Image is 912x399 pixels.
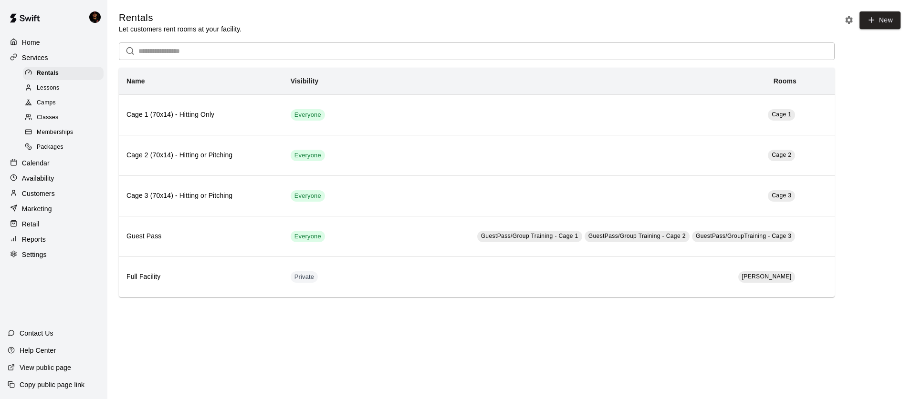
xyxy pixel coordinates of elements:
div: This service is visible to all of your customers [291,150,325,161]
a: Home [8,35,100,50]
a: Lessons [23,81,107,95]
h6: Full Facility [126,272,275,282]
b: Visibility [291,77,319,85]
a: Calendar [8,156,100,170]
a: Rentals [23,66,107,81]
img: Chris McFarland [89,11,101,23]
p: Home [22,38,40,47]
span: Cage 1 [772,111,791,118]
span: GuestPass/Group Training - Cage 1 [481,233,578,239]
a: Retail [8,217,100,231]
a: Settings [8,247,100,262]
span: Everyone [291,232,325,241]
a: Camps [23,96,107,111]
p: Retail [22,219,40,229]
b: Rooms [774,77,797,85]
p: View public page [20,363,71,372]
a: Marketing [8,202,100,216]
span: GuestPass/GroupTraining - Cage 3 [696,233,791,239]
a: Availability [8,171,100,185]
div: This service is visible to all of your customers [291,109,325,121]
a: Packages [23,140,107,155]
p: Services [22,53,48,62]
span: GuestPass/Group Training - Cage 2 [588,233,686,239]
p: Contact Us [20,328,53,338]
a: Customers [8,186,100,201]
p: Customers [22,189,55,198]
p: Availability [22,174,54,183]
b: Name [126,77,145,85]
a: Services [8,51,100,65]
h6: Cage 3 (70x14) - Hitting or Pitching [126,191,275,201]
span: Lessons [37,83,60,93]
div: This service is visible to all of your customers [291,190,325,202]
div: Rentals [23,67,104,80]
div: This service is hidden, and can only be accessed via a direct link [291,271,318,283]
h5: Rentals [119,11,241,24]
p: Settings [22,250,47,259]
div: This service is visible to all of your customers [291,231,325,242]
p: Copy public page link [20,380,84,389]
p: Let customers rent rooms at your facility. [119,24,241,34]
h6: Cage 2 (70x14) - Hitting or Pitching [126,150,275,161]
p: Marketing [22,204,52,214]
span: Everyone [291,192,325,201]
div: Lessons [23,82,104,95]
h6: Cage 1 (70x14) - Hitting Only [126,110,275,120]
a: New [860,11,901,29]
span: [PERSON_NAME] [742,273,792,280]
div: Camps [23,96,104,110]
span: Everyone [291,151,325,160]
span: Rentals [37,69,59,78]
span: Classes [37,113,58,123]
h6: Guest Pass [126,231,275,242]
a: Reports [8,232,100,246]
div: Packages [23,141,104,154]
span: Packages [37,143,63,152]
p: Calendar [22,158,50,168]
span: Memberships [37,128,73,137]
p: Help Center [20,346,56,355]
button: Rental settings [842,13,856,27]
span: Cage 3 [772,192,791,199]
div: Classes [23,111,104,124]
a: Classes [23,111,107,125]
div: Chris McFarland [87,8,107,27]
p: Reports [22,235,46,244]
span: Cage 2 [772,152,791,158]
span: Everyone [291,111,325,120]
span: Private [291,273,318,282]
a: Memberships [23,125,107,140]
div: Memberships [23,126,104,139]
span: Camps [37,98,56,108]
table: simple table [119,68,835,297]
